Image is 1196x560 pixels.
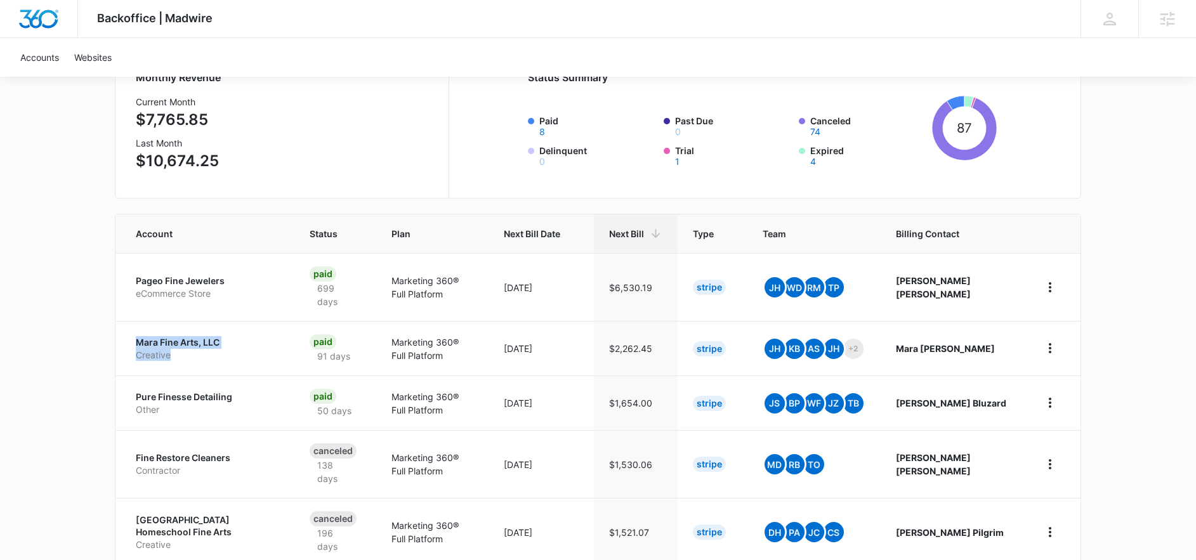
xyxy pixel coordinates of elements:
span: Account [136,227,261,240]
p: 138 days [310,459,361,485]
strong: [PERSON_NAME] [PERSON_NAME] [896,275,971,299]
span: TB [843,393,864,413]
div: Stripe [693,341,726,356]
label: Expired [810,144,927,166]
p: Fine Restore Cleaners [136,452,279,464]
p: Marketing 360® Full Platform [391,519,473,545]
span: TO [804,454,824,474]
p: $10,674.25 [136,150,219,173]
p: 91 days [310,349,358,363]
h3: Last Month [136,136,219,150]
td: $2,262.45 [594,321,678,375]
p: Creative [136,349,279,361]
h3: Current Month [136,95,219,108]
button: home [1040,522,1060,542]
a: [GEOGRAPHIC_DATA] Homeschool Fine ArtsCreative [136,514,279,551]
span: JH [765,339,785,359]
td: [DATE] [489,253,594,321]
h2: Monthly Revenue [136,70,433,85]
span: Plan [391,227,473,240]
strong: Mara [PERSON_NAME] [896,343,995,354]
p: Pageo Fine Jewelers [136,275,279,287]
a: Fine Restore CleanersContractor [136,452,279,476]
p: $7,765.85 [136,108,219,131]
span: JH [765,277,785,297]
span: BP [784,393,805,413]
strong: [PERSON_NAME] Bluzard [896,398,1006,408]
button: home [1040,277,1060,297]
p: Mara Fine Arts, LLC [136,336,279,349]
p: Pure Finesse Detailing [136,391,279,403]
span: JZ [824,393,844,413]
span: DH [765,522,785,542]
p: Creative [136,538,279,551]
span: Next Bill [609,227,644,240]
span: Billing Contact [896,227,1009,240]
p: Marketing 360® Full Platform [391,451,473,478]
button: home [1040,454,1060,474]
a: Pageo Fine JewelerseCommerce Store [136,275,279,299]
label: Delinquent [539,144,656,166]
td: [DATE] [489,375,594,430]
p: 50 days [310,404,359,417]
button: Trial [675,157,680,166]
p: 699 days [310,282,361,308]
label: Trial [675,144,792,166]
span: JH [824,339,844,359]
div: Paid [310,334,336,349]
p: Marketing 360® Full Platform [391,335,473,362]
div: Canceled [310,443,357,459]
p: eCommerce Store [136,287,279,300]
strong: [PERSON_NAME] [PERSON_NAME] [896,452,971,476]
label: Paid [539,114,656,136]
p: Other [136,403,279,416]
span: MD [765,454,785,474]
div: Stripe [693,457,726,472]
span: Status [310,227,343,240]
td: [DATE] [489,430,594,498]
td: [DATE] [489,321,594,375]
button: home [1040,338,1060,358]
td: $1,530.06 [594,430,678,498]
span: Team [763,227,847,240]
h2: Status Summary [528,70,997,85]
div: Stripe [693,396,726,411]
span: TP [824,277,844,297]
div: Paid [310,389,336,404]
span: Type [693,227,714,240]
span: RB [784,454,805,474]
span: CS [824,522,844,542]
button: Canceled [810,127,820,136]
span: AS [804,339,824,359]
span: JC [804,522,824,542]
span: KB [784,339,805,359]
td: $6,530.19 [594,253,678,321]
label: Past Due [675,114,792,136]
tspan: 87 [956,120,972,136]
a: Accounts [13,38,67,77]
span: Backoffice | Madwire [97,11,213,25]
span: WF [804,393,824,413]
span: Next Bill Date [504,227,560,240]
span: RM [804,277,824,297]
div: Stripe [693,524,726,540]
span: JS [765,393,785,413]
button: Expired [810,157,816,166]
a: Pure Finesse DetailingOther [136,391,279,415]
span: +2 [843,339,864,359]
p: Marketing 360® Full Platform [391,390,473,417]
strong: [PERSON_NAME] Pilgrim [896,527,1004,538]
div: Stripe [693,280,726,295]
div: Paid [310,266,336,282]
button: Paid [539,127,545,136]
a: Mara Fine Arts, LLCCreative [136,336,279,361]
a: Websites [67,38,119,77]
div: Canceled [310,511,357,526]
p: 196 days [310,526,361,553]
td: $1,654.00 [594,375,678,430]
p: Marketing 360® Full Platform [391,274,473,301]
span: PA [784,522,805,542]
p: Contractor [136,464,279,477]
p: [GEOGRAPHIC_DATA] Homeschool Fine Arts [136,514,279,538]
span: WD [784,277,805,297]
